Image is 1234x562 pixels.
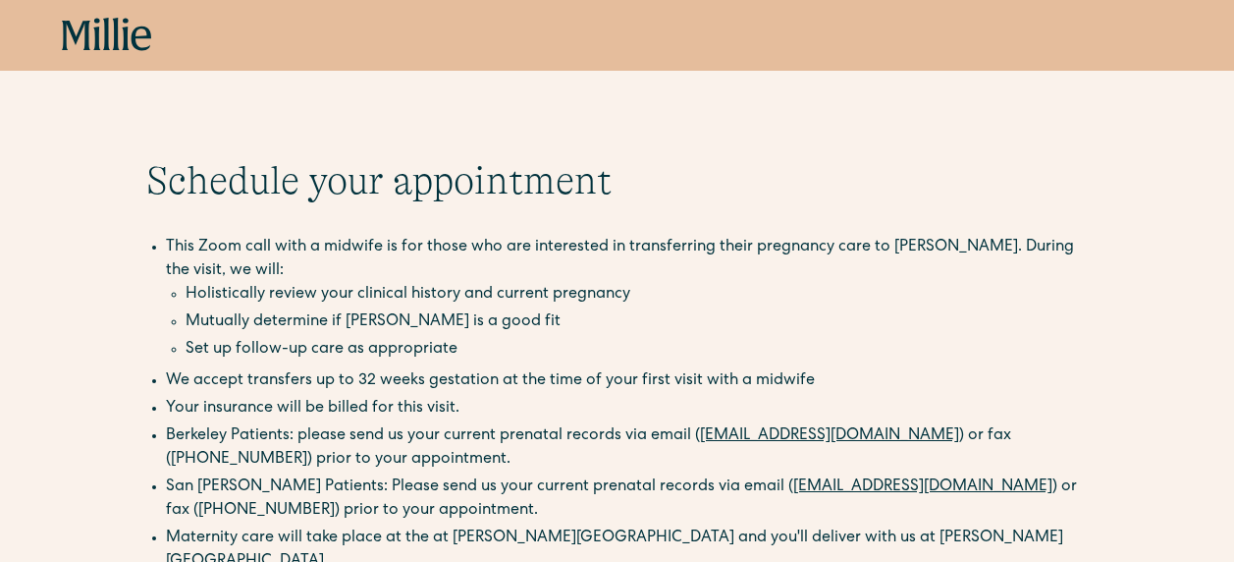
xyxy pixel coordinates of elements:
li: San [PERSON_NAME] Patients: Please send us your current prenatal records via email ( ) or fax ([P... [166,476,1089,523]
li: Mutually determine if [PERSON_NAME] is a good fit [186,310,1089,334]
li: Set up follow-up care as appropriate [186,338,1089,362]
li: Berkeley Patients: please send us your current prenatal records via email ( ) or fax ([PHONE_NUMB... [166,424,1089,472]
h1: Schedule your appointment [146,157,1089,204]
li: Holistically review your clinical history and current pregnancy [186,283,1089,307]
li: This Zoom call with a midwife is for those who are interested in transferring their pregnancy car... [166,236,1089,365]
a: [EMAIL_ADDRESS][DOMAIN_NAME] [793,479,1052,495]
li: We accept transfers up to 32 weeks gestation at the time of your first visit with a midwife [166,369,1089,393]
a: [EMAIL_ADDRESS][DOMAIN_NAME] [700,428,959,444]
li: Your insurance will be billed for this visit. [166,397,1089,421]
